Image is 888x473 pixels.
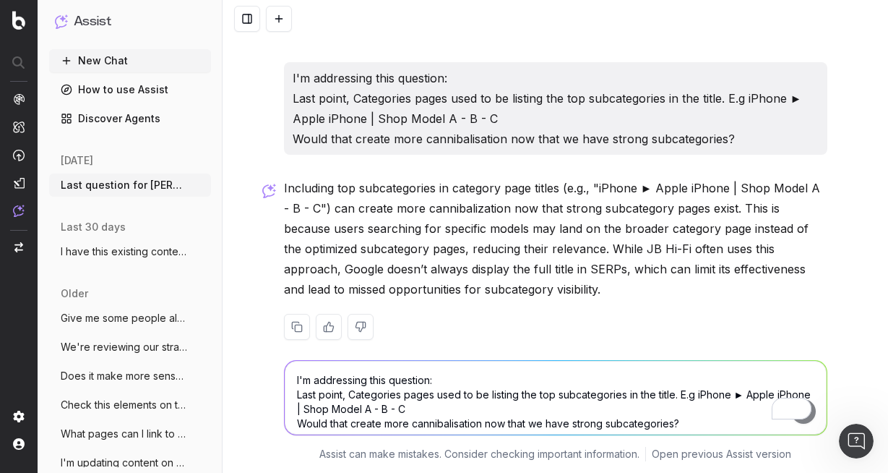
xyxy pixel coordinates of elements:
img: Analytics [13,93,25,105]
span: [DATE] [61,153,93,168]
img: Botify assist logo [262,184,276,198]
img: Switch project [14,242,23,252]
iframe: Intercom live chat [839,424,874,459]
button: Check this elements on this page for SEO [49,393,211,417]
span: I'm updating content on a Kids Beds page [61,456,188,470]
button: Last question for [PERSON_NAME]/[PERSON_NAME] To en [49,174,211,197]
img: Assist [55,14,68,28]
span: We're reviewing our strategy for Buying [61,340,188,354]
img: Assist [13,205,25,217]
span: Last question for [PERSON_NAME]/[PERSON_NAME] To en [61,178,188,192]
span: last 30 days [61,220,126,234]
button: Assist [55,12,205,32]
button: Give me some people also asked questions [49,307,211,330]
p: Assist can make mistakes. Consider checking important information. [319,447,639,461]
button: New Chat [49,49,211,72]
img: Studio [13,177,25,189]
button: I have this existing content for a Samsu [49,240,211,263]
span: Does it make more sense for the category [61,369,188,383]
button: Does it make more sense for the category [49,365,211,388]
p: I'm addressing this question: Last point, Categories pages used to be listing the top subcategori... [293,68,819,149]
a: Open previous Assist version [652,447,791,461]
span: I have this existing content for a Samsu [61,244,188,259]
span: older [61,286,88,301]
img: My account [13,438,25,450]
img: Intelligence [13,121,25,133]
img: Setting [13,411,25,422]
span: Check this elements on this page for SEO [61,398,188,412]
img: Botify logo [12,11,25,30]
span: What pages can I link to from: [URL] [61,427,188,441]
img: Activation [13,149,25,161]
textarea: To enrich screen reader interactions, please activate Accessibility in Grammarly extension settings [285,361,827,435]
a: How to use Assist [49,78,211,101]
button: We're reviewing our strategy for Buying [49,336,211,359]
h1: Assist [74,12,111,32]
p: Including top subcategories in category page titles (e.g., "iPhone ► Apple iPhone | Shop Model A ... [284,178,827,299]
span: Give me some people also asked questions [61,311,188,325]
a: Discover Agents [49,107,211,130]
button: What pages can I link to from: [URL] [49,422,211,446]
